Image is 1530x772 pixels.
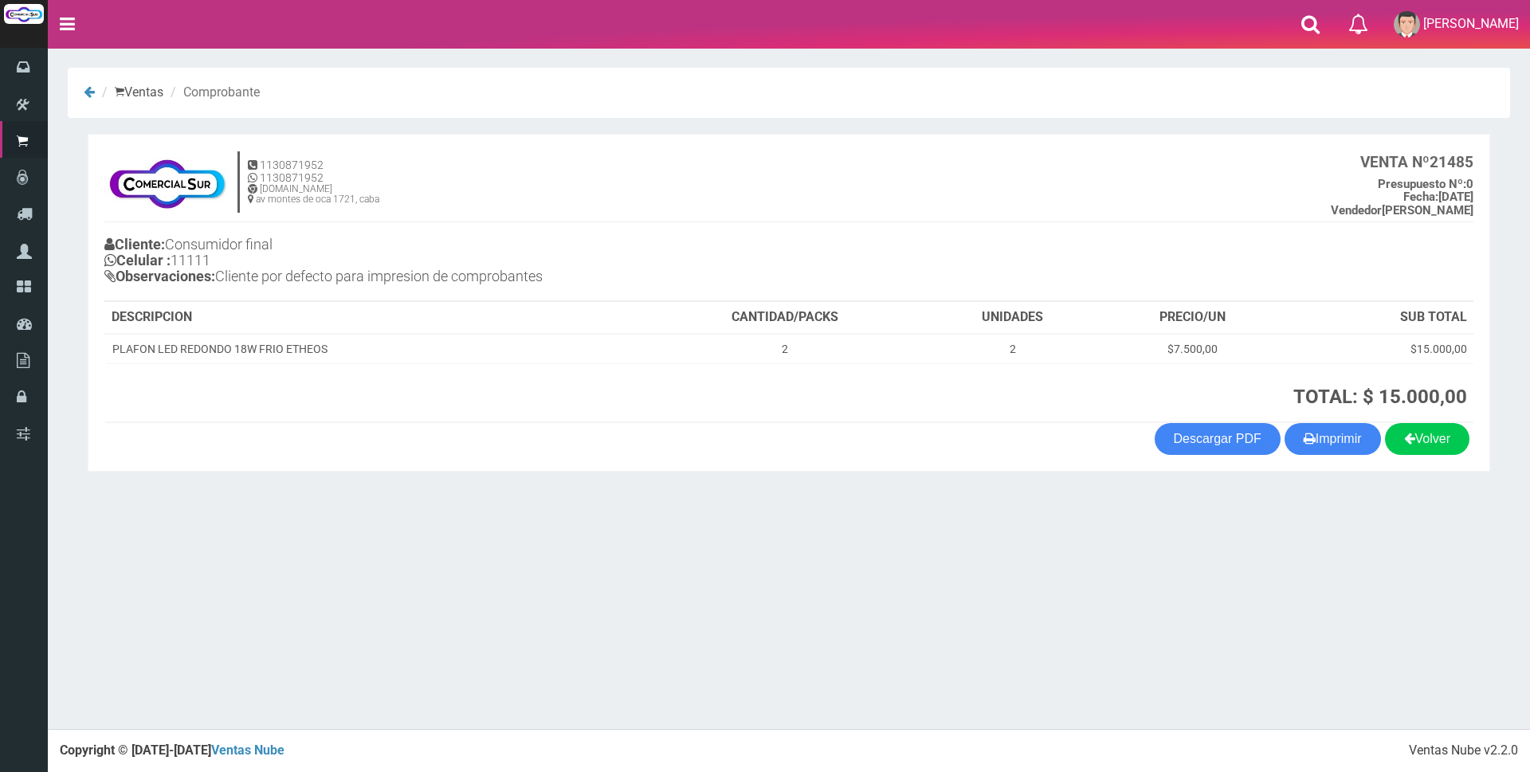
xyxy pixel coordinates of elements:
strong: TOTAL: $ 15.000,00 [1293,386,1467,408]
th: SUB TOTAL [1285,302,1473,334]
div: Ventas Nube v2.2.0 [1409,742,1518,760]
a: Ventas Nube [211,743,284,758]
span: [PERSON_NAME] [1423,16,1519,31]
h5: 1130871952 1130871952 [248,159,379,184]
b: Cliente: [104,236,165,253]
th: UNIDADES [925,302,1100,334]
td: 2 [644,334,925,364]
b: Observaciones: [104,268,215,284]
td: $15.000,00 [1285,334,1473,364]
img: f695dc5f3a855ddc19300c990e0c55a2.jpg [104,151,229,214]
img: User Image [1394,11,1420,37]
button: Imprimir [1285,423,1381,455]
h6: [DOMAIN_NAME] av montes de oca 1721, caba [248,184,379,205]
strong: Copyright © [DATE]-[DATE] [60,743,284,758]
strong: VENTA Nº [1360,153,1430,171]
strong: Presupuesto Nº: [1378,177,1466,191]
td: 2 [925,334,1100,364]
b: 0 [1378,177,1473,191]
th: DESCRIPCION [105,302,644,334]
b: 21485 [1360,153,1473,171]
b: [DATE] [1403,190,1473,204]
th: CANTIDAD/PACKS [644,302,925,334]
img: Logo grande [4,4,44,24]
th: PRECIO/UN [1100,302,1285,334]
b: Celular : [104,252,171,268]
strong: Vendedor [1331,203,1382,217]
td: PLAFON LED REDONDO 18W FRIO ETHEOS [105,334,644,364]
a: Volver [1385,423,1469,455]
strong: Fecha: [1403,190,1438,204]
td: $7.500,00 [1100,334,1285,364]
a: Descargar PDF [1155,423,1281,455]
b: [PERSON_NAME] [1331,203,1473,217]
li: Ventas [98,84,163,102]
h4: Consumidor final 11111 Cliente por defecto para impresion de comprobantes [104,233,789,292]
li: Comprobante [167,84,260,102]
